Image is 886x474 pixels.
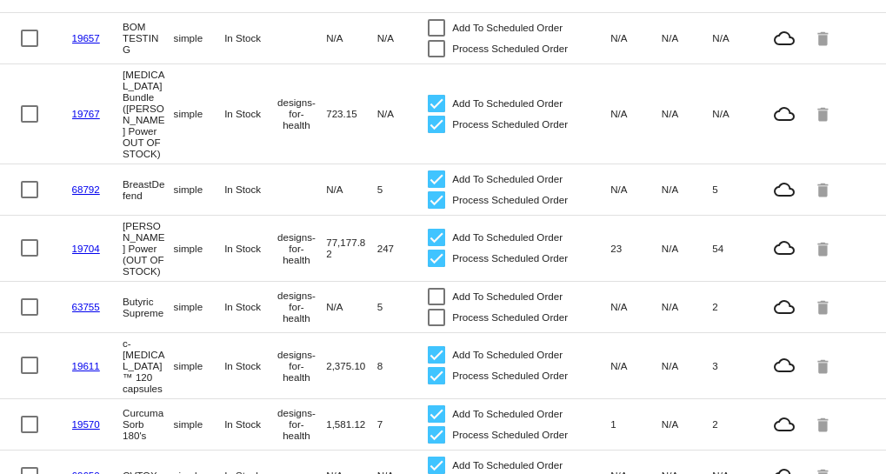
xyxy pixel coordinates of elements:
mat-icon: delete [814,176,835,203]
mat-cell: CurcumaSorb 180's [123,403,174,445]
mat-cell: N/A [610,103,662,124]
span: Add To Scheduled Order [452,344,563,365]
mat-cell: N/A [610,356,662,376]
mat-icon: delete [814,411,835,437]
span: Add To Scheduled Order [452,227,563,248]
mat-cell: 77,177.82 [326,232,377,264]
mat-cell: 723.15 [326,103,377,124]
mat-icon: cloud_queue [763,179,806,200]
mat-icon: cloud_queue [763,237,806,258]
mat-cell: N/A [662,28,713,48]
mat-cell: BOM TESTING [123,17,174,59]
span: Add To Scheduled Order [452,17,563,38]
span: Process Scheduled Order [452,38,568,59]
mat-cell: In Stock [224,238,276,258]
mat-cell: 1,581.12 [326,414,377,434]
mat-cell: N/A [662,414,713,434]
mat-cell: simple [174,103,225,124]
mat-cell: c-[MEDICAL_DATA]™ 120 capsules [123,333,174,398]
mat-cell: BreastDefend [123,174,174,205]
mat-cell: [MEDICAL_DATA] Bundle ([PERSON_NAME] Power OUT OF STOCK) [123,64,174,164]
mat-cell: 1 [610,414,662,434]
mat-icon: delete [814,352,835,379]
mat-cell: [PERSON_NAME] Power (OUT OF STOCK) [123,216,174,281]
a: 19704 [72,243,100,254]
mat-cell: 5 [377,179,429,199]
mat-cell: N/A [662,238,713,258]
span: Process Scheduled Order [452,307,568,328]
a: 19570 [72,418,100,430]
mat-cell: N/A [610,28,662,48]
mat-cell: simple [174,28,225,48]
a: 63755 [72,301,100,312]
span: Add To Scheduled Order [452,286,563,307]
mat-cell: 2 [712,414,763,434]
mat-cell: N/A [610,179,662,199]
mat-cell: 8 [377,356,429,376]
span: Process Scheduled Order [452,190,568,210]
mat-cell: In Stock [224,414,276,434]
mat-cell: Butyric Supreme [123,291,174,323]
span: Process Scheduled Order [452,248,568,269]
mat-cell: designs-for-health [276,285,327,328]
mat-cell: simple [174,414,225,434]
mat-cell: N/A [377,28,429,48]
mat-icon: cloud_queue [763,103,806,124]
span: Add To Scheduled Order [452,169,563,190]
a: 19657 [72,32,100,43]
mat-icon: cloud_queue [763,297,806,317]
mat-cell: designs-for-health [276,344,327,387]
mat-cell: N/A [326,297,377,317]
mat-cell: 3 [712,356,763,376]
mat-cell: 7 [377,414,429,434]
mat-icon: delete [814,293,835,320]
mat-cell: In Stock [224,179,276,199]
mat-cell: N/A [662,356,713,376]
mat-cell: designs-for-health [276,403,327,445]
a: 68792 [72,184,100,195]
mat-icon: cloud_queue [763,414,806,435]
mat-cell: N/A [662,297,713,317]
mat-cell: designs-for-health [276,92,327,135]
mat-cell: N/A [377,103,429,124]
mat-cell: N/A [610,297,662,317]
mat-cell: 54 [712,238,763,258]
mat-icon: cloud_queue [763,28,806,49]
mat-cell: In Stock [224,103,276,124]
span: Add To Scheduled Order [452,93,563,114]
mat-icon: delete [814,235,835,262]
mat-cell: N/A [662,179,713,199]
span: Process Scheduled Order [452,114,568,135]
mat-cell: N/A [662,103,713,124]
mat-cell: N/A [326,179,377,199]
span: Process Scheduled Order [452,424,568,445]
mat-cell: N/A [712,103,763,124]
mat-cell: In Stock [224,297,276,317]
mat-cell: 2,375.10 [326,356,377,376]
mat-icon: cloud_queue [763,355,806,376]
mat-cell: designs-for-health [276,227,327,270]
mat-cell: simple [174,179,225,199]
mat-cell: simple [174,356,225,376]
mat-cell: 23 [610,238,662,258]
mat-cell: N/A [326,28,377,48]
span: Process Scheduled Order [452,365,568,386]
a: 19767 [72,108,100,119]
mat-icon: delete [814,100,835,127]
mat-cell: 5 [712,179,763,199]
mat-cell: 247 [377,238,429,258]
mat-cell: In Stock [224,356,276,376]
mat-cell: simple [174,238,225,258]
mat-icon: delete [814,24,835,51]
mat-cell: 2 [712,297,763,317]
mat-cell: N/A [712,28,763,48]
mat-cell: In Stock [224,28,276,48]
span: Add To Scheduled Order [452,404,563,424]
mat-cell: simple [174,297,225,317]
mat-cell: 5 [377,297,429,317]
a: 19611 [72,360,100,371]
